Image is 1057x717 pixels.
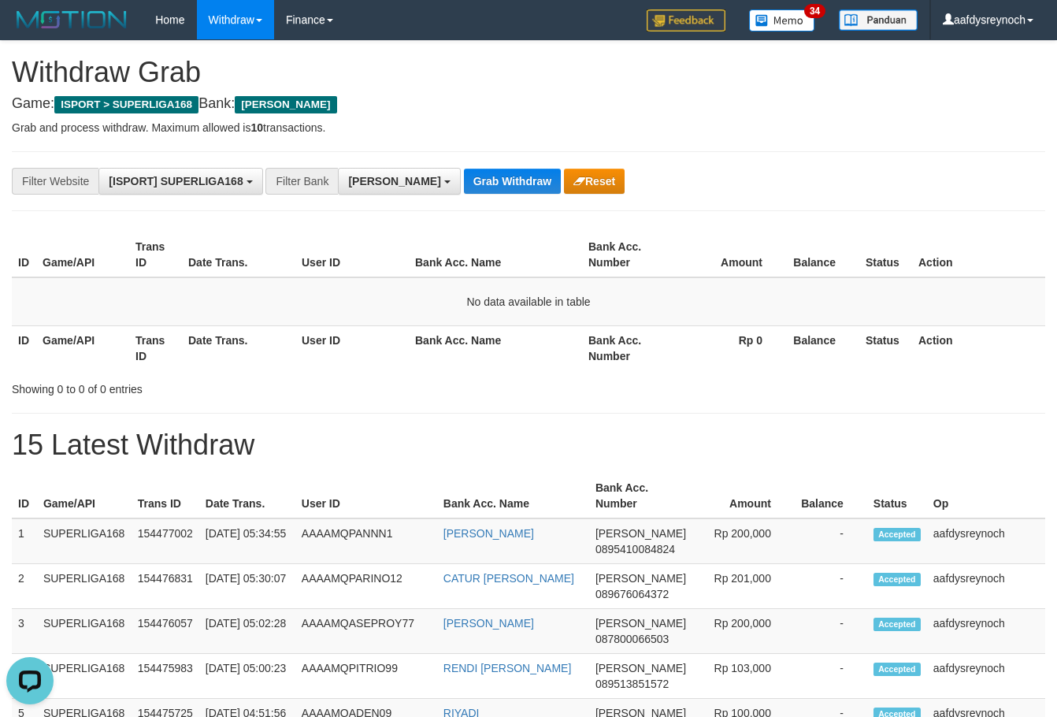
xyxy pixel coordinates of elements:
th: Trans ID [132,474,199,518]
th: Balance [786,232,859,277]
td: [DATE] 05:02:28 [199,609,295,654]
a: CATUR [PERSON_NAME] [443,572,574,585]
td: AAAAMQPITRIO99 [295,654,437,699]
td: aafdysreynoch [927,564,1045,609]
th: Balance [795,474,867,518]
button: [ISPORT] SUPERLIGA168 [98,168,262,195]
th: Status [867,474,927,518]
th: ID [12,474,37,518]
th: Bank Acc. Number [582,232,675,277]
th: Bank Acc. Name [437,474,589,518]
td: AAAAMQASEPROY77 [295,609,437,654]
td: 2 [12,564,37,609]
p: Grab and process withdraw. Maximum allowed is transactions. [12,120,1045,136]
td: 154476057 [132,609,199,654]
span: [PERSON_NAME] [595,572,686,585]
td: 1 [12,518,37,564]
span: Copy 089676064372 to clipboard [595,588,669,600]
td: AAAAMQPANNN1 [295,518,437,564]
th: Op [927,474,1045,518]
div: Filter Bank [265,168,338,195]
td: [DATE] 05:34:55 [199,518,295,564]
th: Game/API [37,474,132,518]
td: - [795,518,867,564]
td: aafdysreynoch [927,609,1045,654]
img: panduan.png [839,9,918,31]
td: SUPERLIGA168 [37,564,132,609]
span: Accepted [873,663,921,676]
span: [PERSON_NAME] [595,662,686,674]
th: User ID [295,232,409,277]
span: Copy 0895410084824 to clipboard [595,543,675,555]
th: ID [12,232,36,277]
td: aafdysreynoch [927,518,1045,564]
span: Copy 089513851572 to clipboard [595,678,669,690]
td: 154476831 [132,564,199,609]
th: Bank Acc. Number [589,474,692,518]
th: User ID [295,474,437,518]
span: [PERSON_NAME] [595,527,686,540]
th: Trans ID [129,325,182,370]
td: aafdysreynoch [927,654,1045,699]
button: [PERSON_NAME] [338,168,460,195]
th: Bank Acc. Name [409,232,582,277]
img: Feedback.jpg [647,9,725,32]
span: ISPORT > SUPERLIGA168 [54,96,198,113]
span: [ISPORT] SUPERLIGA168 [109,175,243,188]
th: Bank Acc. Number [582,325,675,370]
a: [PERSON_NAME] [443,617,534,630]
th: Rp 0 [675,325,786,370]
th: Bank Acc. Name [409,325,582,370]
td: No data available in table [12,277,1045,326]
td: SUPERLIGA168 [37,518,132,564]
th: Balance [786,325,859,370]
td: - [795,609,867,654]
td: Rp 201,000 [692,564,795,609]
th: Game/API [36,325,129,370]
span: 34 [804,4,825,18]
td: - [795,654,867,699]
strong: 10 [250,121,263,134]
td: Rp 200,000 [692,518,795,564]
span: [PERSON_NAME] [595,617,686,630]
th: Game/API [36,232,129,277]
td: AAAAMQPARINO12 [295,564,437,609]
span: Copy 087800066503 to clipboard [595,633,669,645]
span: Accepted [873,618,921,631]
div: Filter Website [12,168,98,195]
th: Action [912,232,1045,277]
th: Amount [692,474,795,518]
a: RENDI [PERSON_NAME] [443,662,572,674]
h1: 15 Latest Withdraw [12,429,1045,461]
span: Accepted [873,573,921,586]
div: Showing 0 to 0 of 0 entries [12,375,428,397]
span: [PERSON_NAME] [348,175,440,188]
th: Date Trans. [199,474,295,518]
td: 3 [12,609,37,654]
td: [DATE] 05:30:07 [199,564,295,609]
th: User ID [295,325,409,370]
td: 154477002 [132,518,199,564]
td: Rp 200,000 [692,609,795,654]
h4: Game: Bank: [12,96,1045,112]
td: [DATE] 05:00:23 [199,654,295,699]
td: - [795,564,867,609]
td: SUPERLIGA168 [37,609,132,654]
td: Rp 103,000 [692,654,795,699]
span: Accepted [873,528,921,541]
td: 154475983 [132,654,199,699]
td: SUPERLIGA168 [37,654,132,699]
th: ID [12,325,36,370]
th: Amount [675,232,786,277]
th: Date Trans. [182,325,295,370]
h1: Withdraw Grab [12,57,1045,88]
img: MOTION_logo.png [12,8,132,32]
button: Grab Withdraw [464,169,561,194]
span: [PERSON_NAME] [235,96,336,113]
th: Status [859,232,912,277]
th: Trans ID [129,232,182,277]
th: Date Trans. [182,232,295,277]
button: Open LiveChat chat widget [6,6,54,54]
button: Reset [564,169,625,194]
a: [PERSON_NAME] [443,527,534,540]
